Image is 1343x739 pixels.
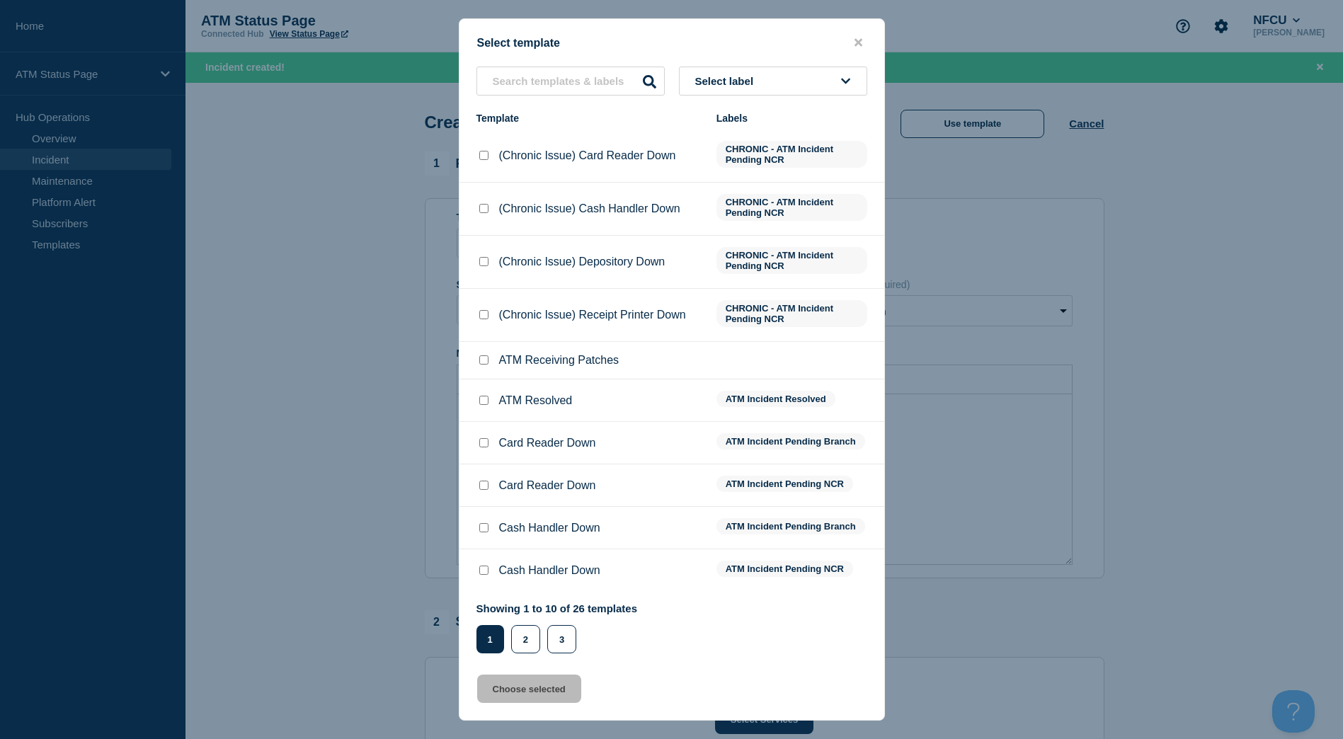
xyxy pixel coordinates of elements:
[716,300,867,327] span: CHRONIC - ATM Incident Pending NCR
[716,141,867,168] span: CHRONIC - ATM Incident Pending NCR
[499,522,600,534] p: Cash Handler Down
[716,433,865,449] span: ATM Incident Pending Branch
[476,602,638,614] p: Showing 1 to 10 of 26 templates
[716,391,835,407] span: ATM Incident Resolved
[479,523,488,532] input: Cash Handler Down checkbox
[476,67,665,96] input: Search templates & labels
[499,309,686,321] p: (Chronic Issue) Receipt Printer Down
[716,476,853,492] span: ATM Incident Pending NCR
[716,194,867,221] span: CHRONIC - ATM Incident Pending NCR
[479,396,488,405] input: ATM Resolved checkbox
[499,256,665,268] p: (Chronic Issue) Depository Down
[479,481,488,490] input: Card Reader Down checkbox
[479,566,488,575] input: Cash Handler Down checkbox
[499,394,573,407] p: ATM Resolved
[547,625,576,653] button: 3
[511,625,540,653] button: 2
[499,479,596,492] p: Card Reader Down
[716,113,867,124] div: Labels
[499,564,600,577] p: Cash Handler Down
[479,438,488,447] input: Card Reader Down checkbox
[499,354,619,367] p: ATM Receiving Patches
[499,149,676,162] p: (Chronic Issue) Card Reader Down
[850,36,867,50] button: close button
[716,561,853,577] span: ATM Incident Pending NCR
[479,355,488,365] input: ATM Receiving Patches checkbox
[479,151,488,160] input: (Chronic Issue) Card Reader Down checkbox
[695,75,760,87] span: Select label
[479,257,488,266] input: (Chronic Issue) Depository Down checkbox
[499,202,680,215] p: (Chronic Issue) Cash Handler Down
[499,437,596,449] p: Card Reader Down
[479,204,488,213] input: (Chronic Issue) Cash Handler Down checkbox
[716,247,867,274] span: CHRONIC - ATM Incident Pending NCR
[459,36,884,50] div: Select template
[477,675,581,703] button: Choose selected
[479,310,488,319] input: (Chronic Issue) Receipt Printer Down checkbox
[476,113,702,124] div: Template
[716,518,865,534] span: ATM Incident Pending Branch
[679,67,867,96] button: Select label
[476,625,504,653] button: 1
